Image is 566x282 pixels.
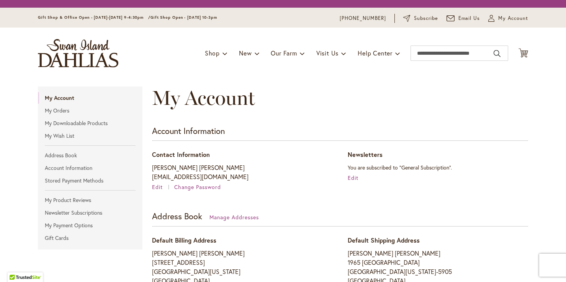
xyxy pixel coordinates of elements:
[209,214,259,221] a: Manage Addresses
[403,15,438,22] a: Subscribe
[498,15,528,22] span: My Account
[152,183,163,191] span: Edit
[38,39,118,67] a: store logo
[239,49,252,57] span: New
[271,49,297,57] span: Our Farm
[152,86,255,110] span: My Account
[38,175,142,186] a: Stored Payment Methods
[205,49,220,57] span: Shop
[152,210,202,222] strong: Address Book
[414,15,438,22] span: Subscribe
[38,105,142,116] a: My Orders
[152,183,173,191] a: Edit
[152,150,210,158] span: Contact Information
[38,162,142,174] a: Account Information
[348,174,358,181] a: Edit
[340,15,386,22] a: [PHONE_NUMBER]
[488,15,528,22] button: My Account
[447,15,480,22] a: Email Us
[316,49,339,57] span: Visit Us
[152,163,332,181] p: [PERSON_NAME] [PERSON_NAME] [EMAIL_ADDRESS][DOMAIN_NAME]
[348,163,528,172] p: You are subscribed to "General Subscription".
[348,236,420,244] span: Default Shipping Address
[152,125,225,136] strong: Account Information
[38,130,142,142] a: My Wish List
[38,232,142,244] a: Gift Cards
[38,92,142,104] strong: My Account
[152,236,216,244] span: Default Billing Address
[174,183,221,191] a: Change Password
[150,15,217,20] span: Gift Shop Open - [DATE] 10-3pm
[358,49,393,57] span: Help Center
[38,194,142,206] a: My Product Reviews
[38,207,142,218] a: Newsletter Subscriptions
[38,15,150,20] span: Gift Shop & Office Open - [DATE]-[DATE] 9-4:30pm /
[38,150,142,161] a: Address Book
[458,15,480,22] span: Email Us
[38,220,142,231] a: My Payment Options
[38,117,142,129] a: My Downloadable Products
[348,150,383,158] span: Newsletters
